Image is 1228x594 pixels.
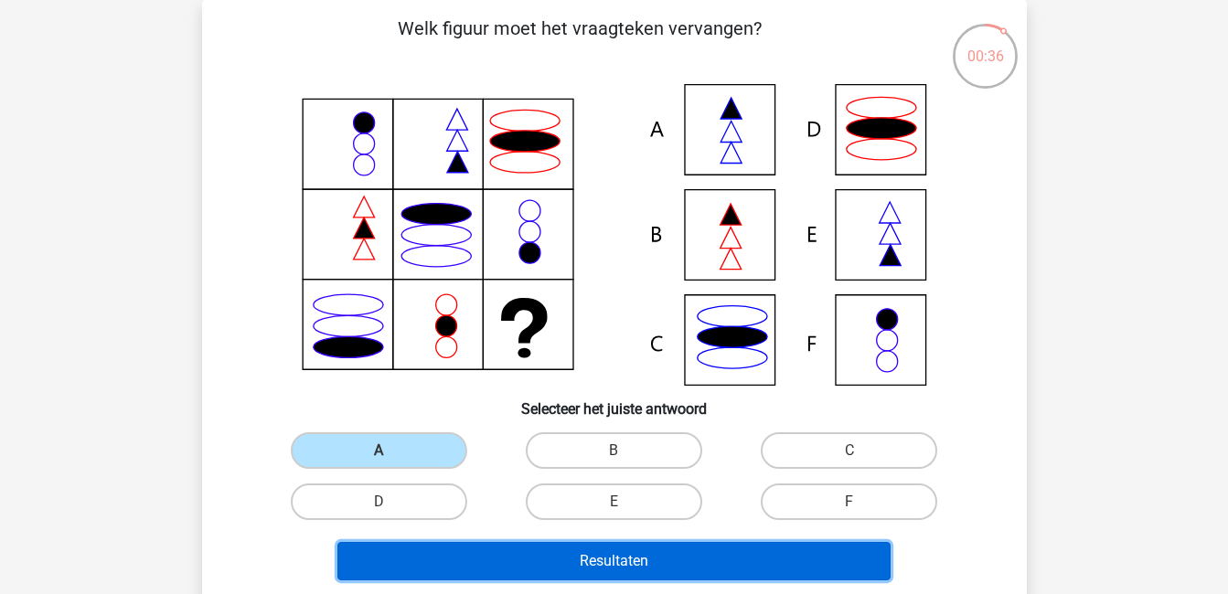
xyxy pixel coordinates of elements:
[526,432,702,469] label: B
[337,542,891,580] button: Resultaten
[761,483,937,520] label: F
[526,483,702,520] label: E
[231,15,929,69] p: Welk figuur moet het vraagteken vervangen?
[291,483,467,520] label: D
[761,432,937,469] label: C
[291,432,467,469] label: A
[231,386,998,418] h6: Selecteer het juiste antwoord
[951,22,1020,68] div: 00:36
